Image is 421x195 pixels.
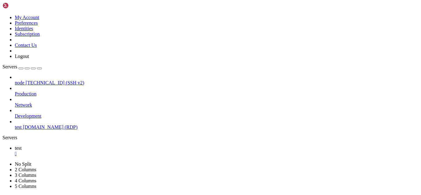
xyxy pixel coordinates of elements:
[15,113,419,119] a: Development
[15,86,419,97] li: Production
[15,91,36,96] span: Production
[15,15,39,20] a: My Account
[2,64,42,69] a: Servers
[15,31,40,37] a: Subscription
[15,91,419,97] a: Production
[15,167,36,172] a: 2 Columns
[15,173,36,178] a: 3 Columns
[15,113,41,119] span: Development
[15,102,419,108] a: Network
[15,97,419,108] li: Network
[15,80,24,85] span: node
[15,20,38,26] a: Preferences
[15,145,22,151] span: test
[2,64,17,69] span: Servers
[15,184,36,189] a: 5 Columns
[15,124,419,130] a: test [DOMAIN_NAME] (RDP)
[23,124,77,130] span: [DOMAIN_NAME] (RDP)
[15,119,419,130] li: test [DOMAIN_NAME] (RDP)
[15,108,419,119] li: Development
[15,43,37,48] a: Contact Us
[2,2,38,9] img: Shellngn
[26,80,84,85] span: [TECHNICAL_ID] (SSH v2)
[15,102,32,108] span: Network
[15,80,419,86] a: node [TECHNICAL_ID] (SSH v2)
[15,151,419,156] a: 
[2,135,419,140] div: Servers
[15,26,33,31] a: Identities
[15,54,29,59] a: Logout
[15,124,22,130] span: test
[15,75,419,86] li: node [TECHNICAL_ID] (SSH v2)
[15,161,31,167] a: No Split
[15,178,36,183] a: 4 Columns
[15,145,419,156] a: test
